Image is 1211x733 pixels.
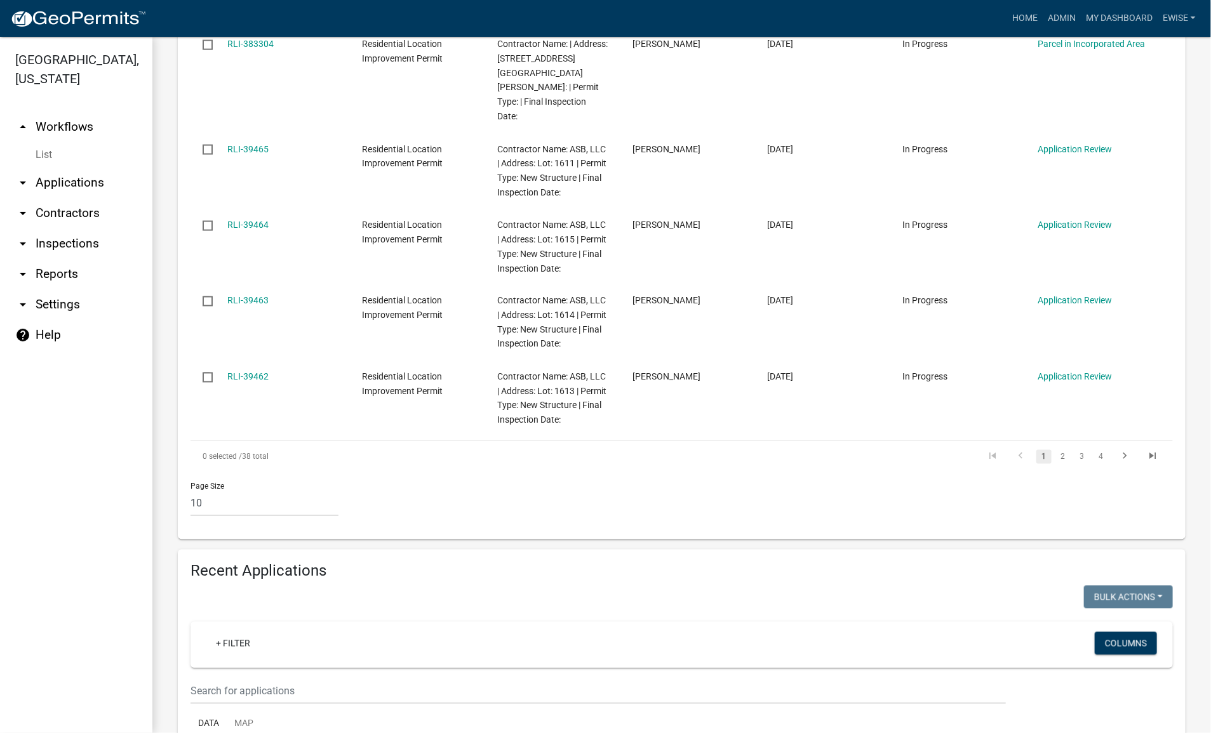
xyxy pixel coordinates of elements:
i: help [15,327,30,343]
a: 3 [1074,450,1090,464]
span: Michelle Gaylord [632,296,700,306]
a: Home [1007,6,1043,30]
a: RLI-39465 [227,144,269,154]
span: Residential Location Improvement Permit [362,372,443,397]
li: page 1 [1034,446,1054,468]
a: Application Review [1038,144,1112,154]
span: Contractor Name: ASB, LLC | Address: Lot: 1611 | Permit Type: New Structure | Final Inspection Date: [497,144,606,197]
span: In Progress [903,144,948,154]
span: Contractor Name: ASB, LLC | Address: Lot: 1615 | Permit Type: New Structure | Final Inspection Date: [497,220,606,273]
span: In Progress [903,39,948,49]
span: In Progress [903,220,948,230]
a: Admin [1043,6,1081,30]
a: RLI-383304 [227,39,274,49]
a: 4 [1094,450,1109,464]
span: Contractor Name: | Address: 7907 BETHANY ROAD Lot: | Permit Type: | Final Inspection Date: [497,39,608,121]
h4: Recent Applications [191,562,1173,581]
input: Search for applications [191,678,1006,704]
span: In Progress [903,296,948,306]
a: 1 [1036,450,1052,464]
span: Michelle Gaylord [632,144,700,154]
a: Application Review [1038,372,1112,382]
span: 0 selected / [203,452,242,461]
li: page 4 [1092,446,1111,468]
a: go to first page [980,450,1005,464]
span: 01/24/2025 [768,144,794,154]
span: Residential Location Improvement Permit [362,296,443,320]
a: My Dashboard [1081,6,1158,30]
a: RLI-39463 [227,296,269,306]
span: 01/24/2025 [768,220,794,230]
i: arrow_drop_down [15,297,30,312]
span: Residential Location Improvement Permit [362,39,443,63]
i: arrow_drop_down [15,267,30,282]
i: arrow_drop_down [15,175,30,190]
a: Parcel in Incorporated Area [1038,39,1145,49]
span: Contractor Name: ASB, LLC | Address: Lot: 1614 | Permit Type: New Structure | Final Inspection Date: [497,296,606,349]
a: Application Review [1038,220,1112,230]
div: 38 total [191,441,579,473]
button: Columns [1095,632,1157,655]
span: Residential Location Improvement Permit [362,144,443,169]
a: go to previous page [1008,450,1033,464]
i: arrow_drop_down [15,206,30,221]
a: Application Review [1038,296,1112,306]
span: 01/23/2025 [768,296,794,306]
span: Residential Location Improvement Permit [362,220,443,244]
span: 03/03/2025 [768,39,794,49]
span: Michelle Gaylord [632,220,700,230]
a: RLI-39464 [227,220,269,230]
a: + Filter [206,632,260,655]
span: Michelle Gaylord [632,372,700,382]
span: 01/23/2025 [768,372,794,382]
li: page 2 [1054,446,1073,468]
button: Bulk Actions [1084,586,1173,609]
a: Ewise [1158,6,1201,30]
li: page 3 [1073,446,1092,468]
a: go to next page [1113,450,1137,464]
span: Contractor Name: ASB, LLC | Address: Lot: 1613 | Permit Type: New Structure | Final Inspection Date: [497,372,606,425]
i: arrow_drop_down [15,236,30,251]
a: 2 [1055,450,1071,464]
a: go to last page [1141,450,1165,464]
span: Eric Wise [632,39,700,49]
i: arrow_drop_up [15,119,30,135]
span: In Progress [903,372,948,382]
a: RLI-39462 [227,372,269,382]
